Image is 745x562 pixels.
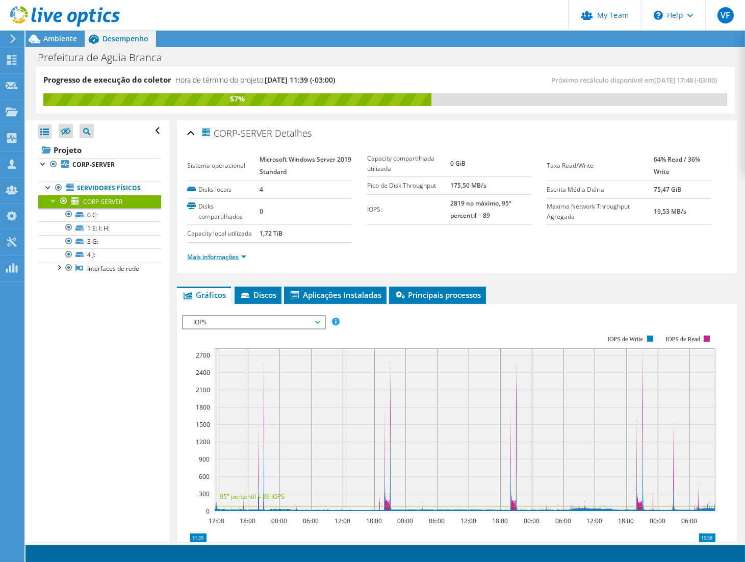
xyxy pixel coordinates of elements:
[260,155,351,176] b: Microsoft Windows Server 2019 Standard
[556,517,572,525] text: 06:00
[187,161,260,171] label: Sistema operacional
[209,517,225,525] text: 12:00
[187,228,260,239] label: Capacity local utilizada
[187,185,260,195] label: Disks locais
[175,74,335,86] h4: Hora de término do projeto:
[187,252,246,261] a: Mais informações
[335,517,351,525] text: 12:00
[188,316,319,328] span: IOPS
[650,517,666,525] text: 00:00
[665,336,700,343] text: IOPS de Read
[200,127,272,139] span: CORP-SERVER
[547,161,654,171] label: Taxa Read/Write
[43,34,77,43] span: Ambiente
[240,517,256,525] text: 18:00
[38,221,161,235] a: 1 E: I: H:
[182,290,226,300] span: Gráficos
[38,262,161,275] a: Interfaces de rede
[398,517,414,525] text: 00:00
[654,75,717,85] span: [DATE] 17:48 (-03:00)
[275,127,312,139] span: Detalhes
[524,517,540,525] text: 00:00
[429,517,445,525] text: 06:00
[196,420,210,429] text: 1500
[38,158,161,171] a: CORP-SERVER
[547,185,654,195] label: Escrita Média Diária
[654,207,686,216] b: 19,53 MB/s
[717,7,734,23] span: VF
[196,438,210,446] text: 1200
[461,517,477,525] text: 12:00
[199,490,210,498] text: 300
[196,386,210,394] text: 2100
[38,195,161,208] a: CORP-SERVER
[619,517,634,525] text: 18:00
[587,517,603,525] text: 12:00
[260,207,263,216] b: 0
[367,154,451,174] label: Capacity compartilhada utilizada
[196,403,210,412] text: 1800
[220,492,285,501] text: 95° percentil = 89 IOPS
[33,52,178,63] h1: Prefeitura de Aguia Branca
[450,199,511,220] b: 2819 no máximo, 95º percentil = 89
[367,205,451,215] label: IOPS:
[199,472,210,481] text: 600
[38,235,161,248] a: 3 G:
[260,229,282,238] b: 1,72 TiB
[38,182,161,195] a: Servidores físicos
[682,517,698,525] text: 06:00
[38,208,161,221] a: 0 C:
[607,336,643,343] text: IOPS de Write
[303,517,319,525] text: 06:00
[83,197,122,206] span: CORP-SERVER
[654,155,700,176] b: 64% Read / 36% Write
[206,507,210,516] text: 0
[367,181,451,191] label: Pico de Disk Throughput
[289,290,381,300] span: Aplicações Instaladas
[654,185,681,194] b: 75,47 GiB
[199,455,210,464] text: 900
[260,185,263,194] b: 4
[196,351,210,360] text: 2700
[240,290,276,300] span: Discos
[551,75,722,85] span: Próximo recálculo disponível em
[72,160,115,169] b: CORP-SERVER
[187,201,260,222] label: Disks compartilhados
[102,34,148,43] span: Desempenho
[265,75,335,85] span: [DATE] 11:39 (-03:00)
[450,159,466,168] b: 0 GiB
[654,11,663,20] svg: \n
[493,517,508,525] text: 18:00
[367,517,382,525] text: 18:00
[394,290,481,300] span: Principais processos
[450,181,486,190] b: 175,50 MB/s
[547,201,654,222] label: Maxima Network Throughput Agregada
[272,517,288,525] text: 00:00
[196,368,210,377] text: 2400
[38,248,161,262] a: 4 J:
[38,142,161,158] a: Projeto
[43,93,431,105] div: 57%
